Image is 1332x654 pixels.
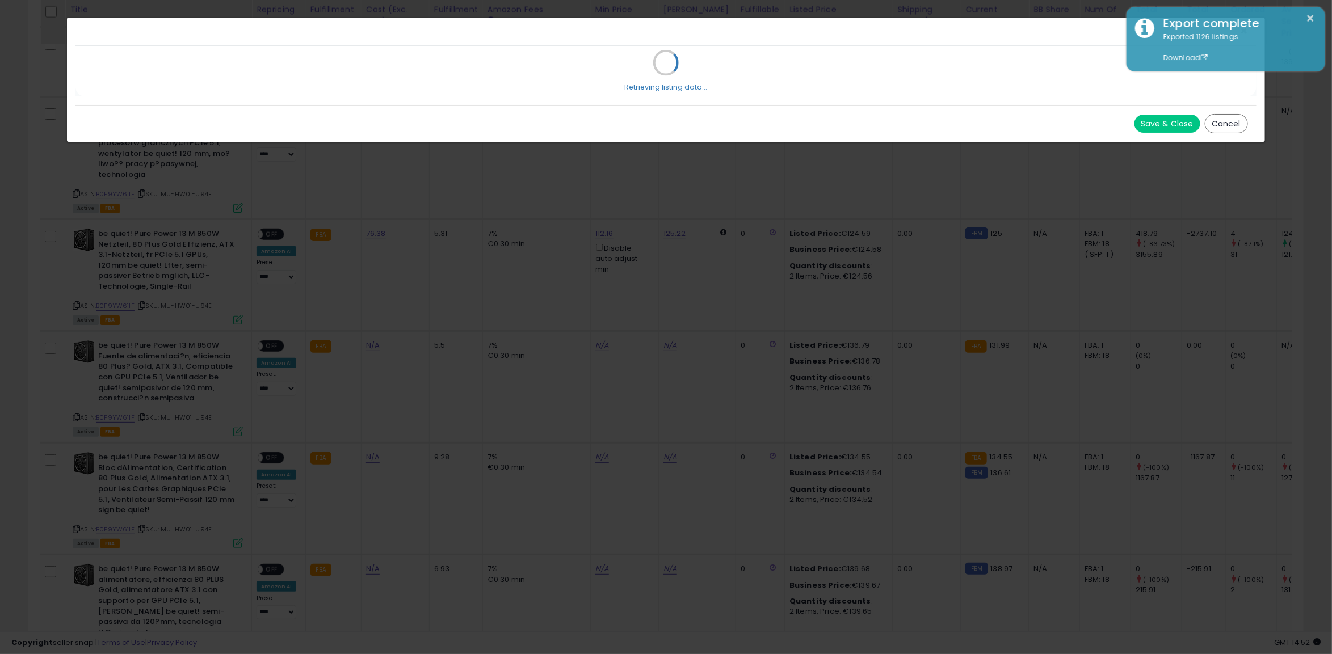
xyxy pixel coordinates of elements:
button: Save & Close [1134,115,1200,133]
div: Exported 1126 listings. [1155,32,1317,64]
a: Download [1163,53,1208,62]
div: Retrieving listing data... [624,82,707,92]
button: × [1306,11,1316,26]
button: Cancel [1205,114,1248,133]
div: Export complete [1155,15,1317,32]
